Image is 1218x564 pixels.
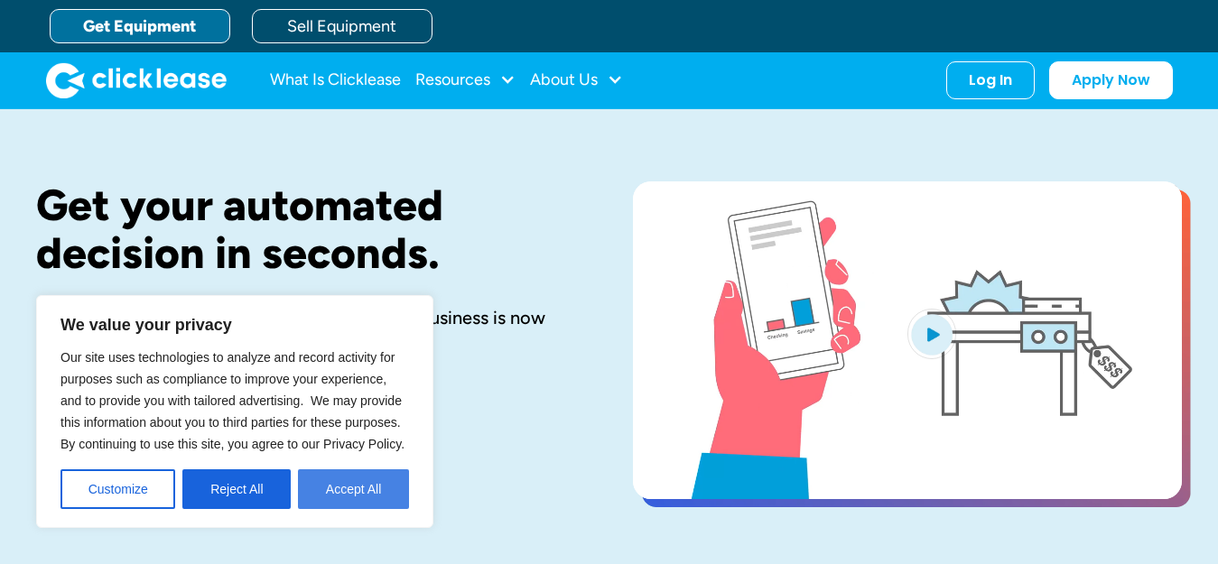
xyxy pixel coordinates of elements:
[60,469,175,509] button: Customize
[46,62,227,98] a: home
[36,181,575,277] h1: Get your automated decision in seconds.
[969,71,1012,89] div: Log In
[60,314,409,336] p: We value your privacy
[415,62,516,98] div: Resources
[633,181,1182,499] a: open lightbox
[1049,61,1173,99] a: Apply Now
[50,9,230,43] a: Get Equipment
[60,350,404,451] span: Our site uses technologies to analyze and record activity for purposes such as compliance to impr...
[298,469,409,509] button: Accept All
[907,309,956,359] img: Blue play button logo on a light blue circular background
[530,62,623,98] div: About Us
[270,62,401,98] a: What Is Clicklease
[36,295,433,528] div: We value your privacy
[182,469,291,509] button: Reject All
[252,9,432,43] a: Sell Equipment
[46,62,227,98] img: Clicklease logo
